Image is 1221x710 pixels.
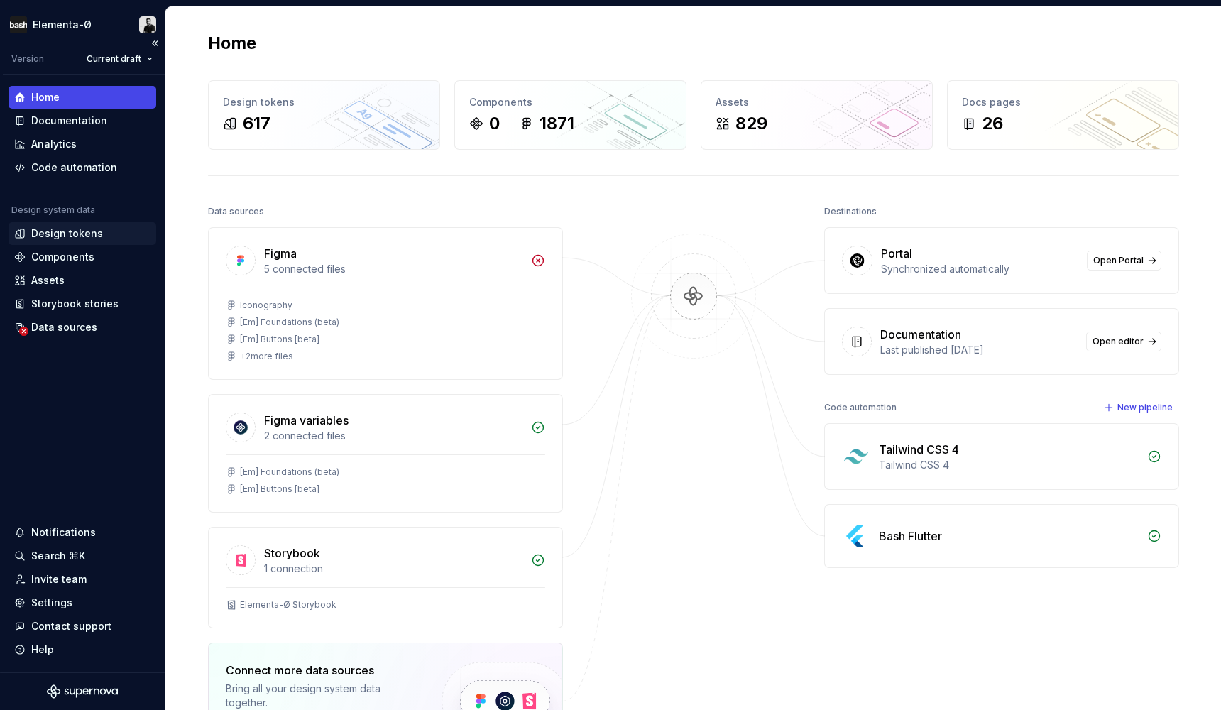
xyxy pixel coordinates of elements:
a: Docs pages26 [947,80,1179,150]
div: Destinations [824,202,877,222]
div: [Em] Foundations (beta) [240,317,339,328]
button: Contact support [9,615,156,638]
a: Components01871 [454,80,686,150]
button: Notifications [9,521,156,544]
div: Help [31,643,54,657]
a: Open Portal [1087,251,1161,271]
div: Notifications [31,525,96,540]
div: [Em] Foundations (beta) [240,466,339,478]
div: Connect more data sources [226,662,417,679]
div: Version [11,53,44,65]
div: Figma variables [264,412,349,429]
div: Synchronized automatically [881,262,1078,276]
div: 5 connected files [264,262,522,276]
div: Assets [716,95,918,109]
div: Figma [264,245,297,262]
a: Storybook stories [9,293,156,315]
div: Code automation [31,160,117,175]
a: Design tokens617 [208,80,440,150]
a: Assets829 [701,80,933,150]
a: Design tokens [9,222,156,245]
a: Analytics [9,133,156,155]
a: Storybook1 connectionElementa-Ø Storybook [208,527,563,628]
div: Components [31,250,94,264]
div: Design tokens [31,226,103,241]
button: Help [9,638,156,661]
div: Iconography [240,300,292,311]
div: Storybook stories [31,297,119,311]
div: Bash Flutter [879,528,942,545]
svg: Supernova Logo [47,684,118,699]
a: Components [9,246,156,268]
span: Open editor [1093,336,1144,347]
div: Tailwind CSS 4 [879,441,959,458]
h2: Home [208,32,256,55]
img: f86023f7-de07-4548-b23e-34af6ab67166.png [10,16,27,33]
div: Components [469,95,672,109]
div: 2 connected files [264,429,522,443]
div: Elementa-Ø [33,18,92,32]
div: Home [31,90,60,104]
a: Home [9,86,156,109]
div: Documentation [880,326,961,343]
div: Docs pages [962,95,1164,109]
div: 1 connection [264,562,522,576]
div: Settings [31,596,72,610]
button: Collapse sidebar [145,33,165,53]
img: Riyadh Gordon [139,16,156,33]
div: 829 [735,112,767,135]
div: Analytics [31,137,77,151]
button: Search ⌘K [9,545,156,567]
a: Invite team [9,568,156,591]
div: [Em] Buttons [beta] [240,334,319,345]
a: Settings [9,591,156,614]
div: Tailwind CSS 4 [879,458,1139,472]
a: Code automation [9,156,156,179]
div: Design system data [11,204,95,216]
div: Invite team [31,572,87,586]
span: New pipeline [1117,402,1173,413]
a: Data sources [9,316,156,339]
a: Open editor [1086,332,1161,351]
div: Code automation [824,398,897,417]
div: 1871 [540,112,574,135]
div: Assets [31,273,65,288]
span: Current draft [87,53,141,65]
div: 617 [243,112,270,135]
a: Assets [9,269,156,292]
div: Search ⌘K [31,549,85,563]
div: Contact support [31,619,111,633]
div: Data sources [31,320,97,334]
div: Portal [881,245,912,262]
div: [Em] Buttons [beta] [240,484,319,495]
div: 26 [982,112,1003,135]
div: Design tokens [223,95,425,109]
div: Documentation [31,114,107,128]
div: Last published [DATE] [880,343,1078,357]
a: Documentation [9,109,156,132]
span: Open Portal [1093,255,1144,266]
a: Figma5 connected filesIconography[Em] Foundations (beta)[Em] Buttons [beta]+2more files [208,227,563,380]
div: Elementa-Ø Storybook [240,599,336,611]
div: Data sources [208,202,264,222]
div: Bring all your design system data together. [226,682,417,710]
button: Elementa-ØRiyadh Gordon [3,9,162,40]
div: 0 [489,112,500,135]
a: Figma variables2 connected files[Em] Foundations (beta)[Em] Buttons [beta] [208,394,563,513]
button: Current draft [80,49,159,69]
div: + 2 more files [240,351,293,362]
div: Storybook [264,545,320,562]
button: New pipeline [1100,398,1179,417]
